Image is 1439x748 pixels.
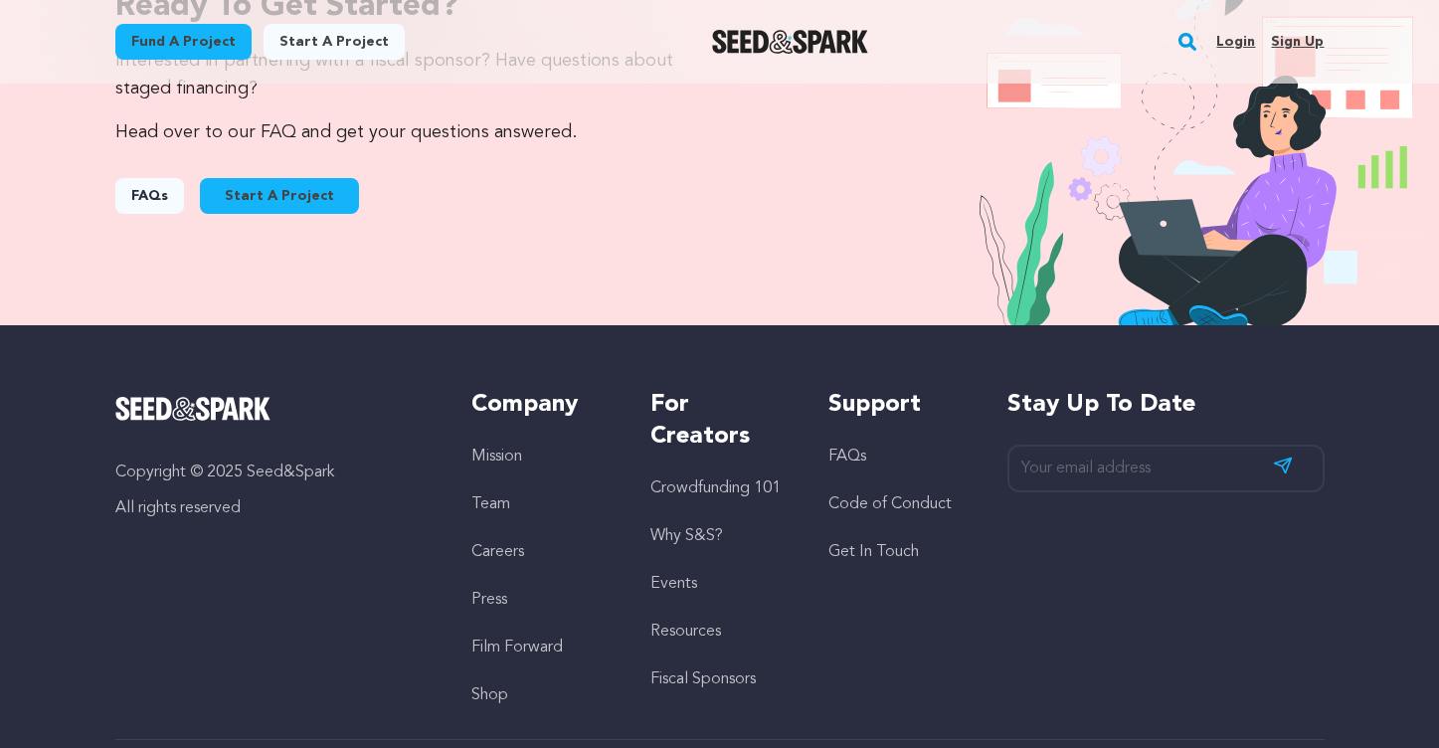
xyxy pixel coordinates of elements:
[115,461,433,484] p: Copyright © 2025 Seed&Spark
[115,178,184,214] a: FAQs
[1216,26,1255,58] a: Login
[1007,389,1325,421] h5: Stay up to date
[115,397,433,421] a: Seed&Spark Homepage
[650,624,721,640] a: Resources
[471,449,522,465] a: Mission
[650,576,697,592] a: Events
[471,496,510,512] a: Team
[471,640,563,655] a: Film Forward
[471,389,610,421] h5: Company
[115,24,252,60] a: Fund a project
[200,178,359,214] a: Start A Project
[650,389,789,453] h5: For Creators
[650,528,723,544] a: Why S&S?
[828,389,967,421] h5: Support
[650,671,756,687] a: Fiscal Sponsors
[471,544,524,560] a: Careers
[115,496,433,520] p: All rights reserved
[471,687,508,703] a: Shop
[828,496,952,512] a: Code of Conduct
[712,30,868,54] a: Seed&Spark Homepage
[264,24,405,60] a: Start a project
[1007,445,1325,493] input: Your email address
[712,30,868,54] img: Seed&Spark Logo Dark Mode
[115,118,680,146] p: Head over to our FAQ and get your questions answered.
[650,480,781,496] a: Crowdfunding 101
[115,397,271,421] img: Seed&Spark Logo
[1271,26,1324,58] a: Sign up
[828,449,866,465] a: FAQs
[828,544,919,560] a: Get In Touch
[471,592,507,608] a: Press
